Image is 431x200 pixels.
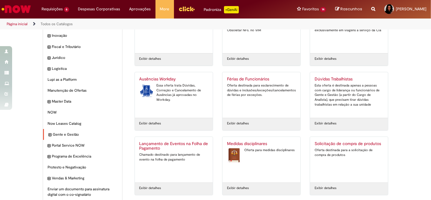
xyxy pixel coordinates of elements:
[48,132,51,138] i: expandir categoria Gente e Gestão
[320,7,326,12] span: 14
[48,55,50,61] i: expandir categoria Jurídico
[43,129,122,140] div: expandir categoria Gente e Gestão Gente e Gestão
[43,173,122,184] div: expandir categoria Vendas & Marketing Vendas & Marketing
[43,107,122,118] div: NOW
[48,33,50,39] i: expandir categoria Inovação
[135,8,213,53] a: Pagamento de Tributos Solicitação de Pagamento de Tributos
[43,52,122,63] div: expandir categoria Jurídico Jurídico
[64,7,69,12] span: 6
[43,63,122,74] div: expandir categoria Logistica Logistica
[129,6,151,12] span: Aprovações
[43,151,122,162] div: expandir categoria Programa de Excelência Programa de Excelência
[135,72,213,118] a: Ausências Workday Ausências Workday Essa oferta trata Dúvidas, Correção e Cancelamento de Ausênci...
[52,66,118,71] span: Logistica
[48,154,50,160] i: expandir categoria Programa de Excelência
[315,148,383,157] div: Oferta destinada para a solicitação de compra de produtos
[52,143,118,148] span: Portal Service NOW
[139,186,161,191] a: Exibir detalhes
[139,152,208,162] div: Chamado destinado para lançamento de evento na folha de pagamento
[224,6,239,13] p: +GenAi
[43,74,122,85] div: Lupi as a Platform
[310,72,388,118] a: Dúvidas Trabalhistas Esta oferta é destinada apenas a pessoas com cargo de liderança ou funcionár...
[52,33,118,38] span: Inovação
[43,118,122,129] div: Now Leases Catalog
[302,6,319,12] span: Favoritos
[340,6,362,12] span: Rascunhos
[222,8,300,53] a: Manifesto do Destinatário e Obsoletar NFS Manifestar Notas Fiscais na SEFAZ e Obsoletar NFs. no VIM
[1,3,32,15] img: ServiceNow
[139,56,161,61] a: Exibir detalhes
[227,186,249,191] a: Exibir detalhes
[227,56,249,61] a: Exibir detalhes
[396,6,426,12] span: [PERSON_NAME]
[53,132,118,137] span: Gente e Gestão
[139,141,208,151] h2: Lançamento de Eventos na Folha de Pagamento
[139,83,208,102] div: Essa oferta trata Dúvidas, Correção e Cancelamento de Ausências já aprovadas no Workday.
[5,19,283,30] ul: Trilhas de página
[43,184,122,200] div: Enviar um documento para assinatura digital com o co-signatário
[48,66,50,72] i: expandir categoria Logistica
[7,22,28,26] a: Página inicial
[52,154,118,159] span: Programa de Excelência
[52,176,118,181] span: Vendas & Marketing
[315,77,383,82] h2: Dúvidas Trabalhistas
[48,110,118,115] span: NOW
[315,121,336,126] a: Exibir detalhes
[139,77,208,82] h2: Ausências Workday
[135,137,213,182] a: Lançamento de Eventos na Folha de Pagamento Chamado destinado para lançamento de evento na folha ...
[43,41,122,53] div: expandir categoria Fiscal e Tributário Fiscal e Tributário
[160,6,169,12] span: More
[315,83,383,107] div: Esta oferta é destinada apenas a pessoas com cargo de liderança ou funcionários de Gente e Gestão...
[48,121,118,126] span: Now Leases Catalog
[48,143,50,149] i: expandir categoria Portal Service NOW
[222,72,300,118] a: Férias de Funcionários Oferta destinada para esclarecimento de dúvidas e inclusões/exceções/cance...
[310,8,388,53] a: Adiantamento de Viagens Oferta destinada à solicitação de adiantamento de valores a serem gastos ...
[315,56,336,61] a: Exibir detalhes
[315,141,383,146] h2: Solicitação de compra de produtos
[52,99,118,104] span: Master Data
[78,6,120,12] span: Despesas Corporativas
[42,6,63,12] span: Requisições
[227,83,296,97] div: Oferta destinada para esclarecimento de dúvidas e inclusões/exceções/cancelamentos de férias por ...
[52,44,118,49] span: Fiscal e Tributário
[315,186,336,191] a: Exibir detalhes
[139,83,154,98] img: Ausências Workday
[43,30,122,41] div: expandir categoria Inovação Inovação
[222,137,300,182] a: Medidas disciplinares Medidas disciplinares Oferta para medidas disciplinares
[48,99,50,105] i: expandir categoria Master Data
[310,137,388,182] a: Solicitação de compra de produtos Oferta destinada para a solicitação de compra de produtos
[48,44,50,50] i: expandir categoria Fiscal e Tributário
[52,55,118,60] span: Jurídico
[227,121,249,126] a: Exibir detalhes
[48,176,50,182] i: expandir categoria Vendas & Marketing
[227,148,296,153] div: Oferta para medidas disciplinares
[43,140,122,151] div: expandir categoria Portal Service NOW Portal Service NOW
[48,77,118,82] span: Lupi as a Platform
[227,77,296,82] h2: Férias de Funcionários
[43,85,122,96] div: Manutenção de Ofertas
[48,88,118,93] span: Manutenção de Ofertas
[43,162,122,173] div: Protesto e Negativação
[179,4,195,13] img: click_logo_yellow_360x200.png
[139,121,161,126] a: Exibir detalhes
[227,148,241,163] img: Medidas disciplinares
[204,6,239,13] div: Padroniza
[41,22,73,26] a: Todos os Catálogos
[227,141,296,146] h2: Medidas disciplinares
[43,96,122,107] div: expandir categoria Master Data Master Data
[48,187,118,197] span: Enviar um documento para assinatura digital com o co-signatário
[335,6,362,12] a: Rascunhos
[48,165,118,170] span: Protesto e Negativação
